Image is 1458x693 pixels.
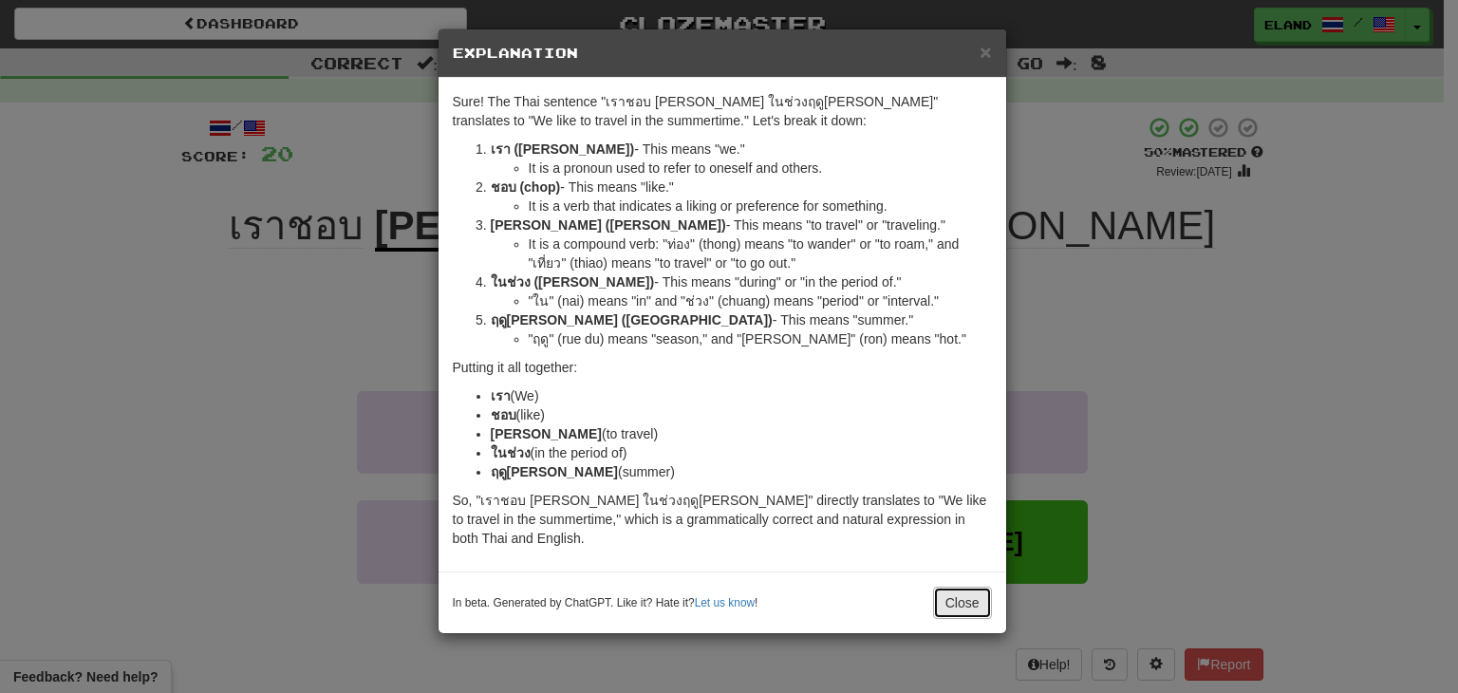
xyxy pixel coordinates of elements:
[491,424,992,443] li: (to travel)
[491,407,516,422] strong: ชอบ
[491,464,618,479] strong: ฤดู[PERSON_NAME]
[491,312,773,328] strong: ฤดู[PERSON_NAME] ([GEOGRAPHIC_DATA])
[491,445,531,460] strong: ในช่วง
[491,274,655,290] strong: ในช่วง ([PERSON_NAME])
[980,41,991,63] span: ×
[491,217,726,233] strong: [PERSON_NAME] ([PERSON_NAME])
[491,272,992,310] li: - This means "during" or "in the period of."
[529,234,992,272] li: It is a compound verb: "ท่อง" (thong) means "to wander" or "to roam," and "เที่ยว" (thiao) means ...
[491,405,992,424] li: (like)
[491,215,992,272] li: - This means "to travel" or "traveling."
[491,443,992,462] li: (in the period of)
[491,310,992,348] li: - This means "summer."
[491,178,992,215] li: - This means "like."
[453,358,992,377] p: Putting it all together:
[933,587,992,619] button: Close
[980,42,991,62] button: Close
[529,329,992,348] li: "ฤดู" (rue du) means "season," and "[PERSON_NAME]" (ron) means "hot."
[491,141,635,157] strong: เรา ([PERSON_NAME])
[695,596,755,609] a: Let us know
[491,426,602,441] strong: [PERSON_NAME]
[491,462,992,481] li: (summer)
[491,140,992,178] li: - This means "we."
[453,595,758,611] small: In beta. Generated by ChatGPT. Like it? Hate it? !
[491,179,561,195] strong: ชอบ (chop)
[453,92,992,130] p: Sure! The Thai sentence "เราชอบ [PERSON_NAME] ในช่วงฤดู[PERSON_NAME]" translates to "We like to t...
[491,388,511,403] strong: เรา
[529,197,992,215] li: It is a verb that indicates a liking or preference for something.
[529,291,992,310] li: "ใน" (nai) means "in" and "ช่วง" (chuang) means "period" or "interval."
[529,159,992,178] li: It is a pronoun used to refer to oneself and others.
[453,44,992,63] h5: Explanation
[453,491,992,548] p: So, "เราชอบ [PERSON_NAME] ในช่วงฤดู[PERSON_NAME]" directly translates to "We like to travel in th...
[491,386,992,405] li: (We)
